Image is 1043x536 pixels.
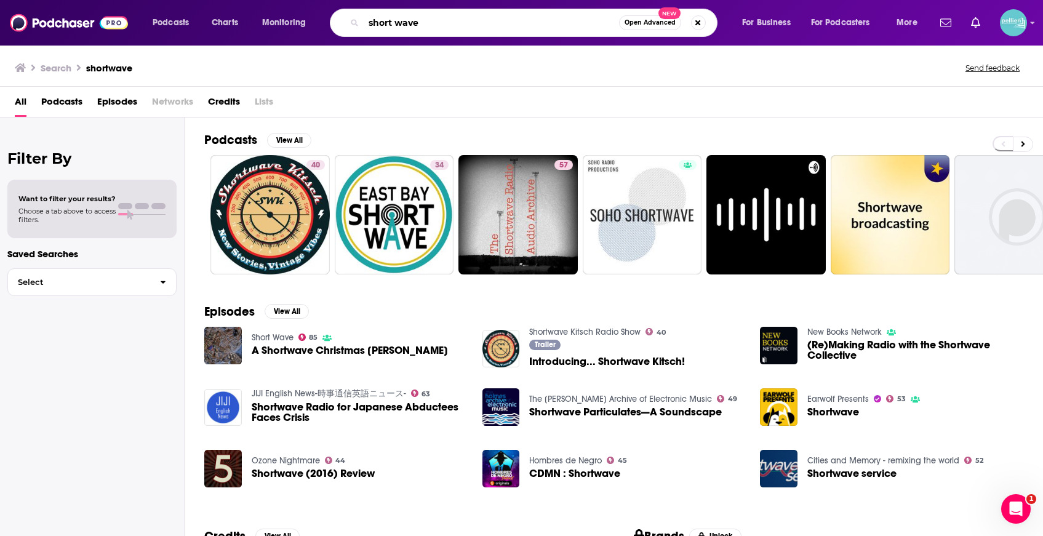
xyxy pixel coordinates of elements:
[807,468,897,479] a: Shortwave service
[335,458,345,463] span: 44
[255,92,273,117] span: Lists
[254,13,322,33] button: open menu
[15,92,26,117] a: All
[252,345,448,356] span: A Shortwave Christmas [PERSON_NAME]
[529,356,685,367] span: Introducing... Shortwave Kitsch!
[204,389,242,426] img: Shortwave Radio for Japanese Abductees Faces Crisis
[252,402,468,423] a: Shortwave Radio for Japanese Abductees Faces Crisis
[7,248,177,260] p: Saved Searches
[204,327,242,364] img: A Shortwave Christmas Carol
[252,455,320,466] a: Ozone Nightmare
[7,150,177,167] h2: Filter By
[897,396,906,402] span: 53
[10,11,128,34] img: Podchaser - Follow, Share and Rate Podcasts
[886,395,906,402] a: 53
[422,391,430,397] span: 63
[935,12,956,33] a: Show notifications dropdown
[18,207,116,224] span: Choose a tab above to access filters.
[144,13,205,33] button: open menu
[482,388,520,426] img: Shortwave Particulates—A Soundscape
[7,268,177,296] button: Select
[760,450,797,487] img: Shortwave service
[619,15,681,30] button: Open AdvancedNew
[212,14,238,31] span: Charts
[728,396,737,402] span: 49
[252,468,375,479] a: Shortwave (2016) Review
[760,388,797,426] img: Shortwave
[559,159,568,172] span: 57
[325,457,346,464] a: 44
[435,159,444,172] span: 34
[975,458,983,463] span: 52
[97,92,137,117] a: Episodes
[204,304,309,319] a: EpisodesView All
[1000,9,1027,36] span: Logged in as JessicaPellien
[458,155,578,274] a: 57
[204,132,311,148] a: PodcastsView All
[529,394,712,404] a: The Holmes Archive of Electronic Music
[554,160,573,170] a: 57
[529,407,722,417] span: Shortwave Particulates—A Soundscape
[760,327,797,364] img: (Re)Making Radio with the Shortwave Collective
[309,335,318,340] span: 85
[86,62,132,74] h3: shortwave
[306,160,325,170] a: 40
[364,13,619,33] input: Search podcasts, credits, & more...
[807,407,859,417] a: Shortwave
[204,13,246,33] a: Charts
[1001,494,1031,524] iframe: Intercom live chat
[962,63,1023,73] button: Send feedback
[645,328,666,335] a: 40
[252,332,294,343] a: Short Wave
[252,388,406,399] a: JIJI English News-時事通信英語ニュース-
[1000,9,1027,36] button: Show profile menu
[607,457,627,464] a: 45
[208,92,240,117] a: Credits
[529,455,602,466] a: Hombres de Negro
[152,92,193,117] span: Networks
[733,13,806,33] button: open menu
[8,278,150,286] span: Select
[657,330,666,335] span: 40
[41,92,82,117] a: Podcasts
[658,7,681,19] span: New
[262,14,306,31] span: Monitoring
[335,155,454,274] a: 34
[153,14,189,31] span: Podcasts
[265,304,309,319] button: View All
[888,13,933,33] button: open menu
[204,450,242,487] img: Shortwave (2016) Review
[482,450,520,487] img: CDMN : Shortwave
[803,13,888,33] button: open menu
[411,390,431,397] a: 63
[18,194,116,203] span: Want to filter your results?
[252,345,448,356] a: A Shortwave Christmas Carol
[1026,494,1036,504] span: 1
[210,155,330,274] a: 40
[811,14,870,31] span: For Podcasters
[529,468,620,479] a: CDMN : Shortwave
[742,14,791,31] span: For Business
[204,132,257,148] h2: Podcasts
[482,330,520,367] img: Introducing... Shortwave Kitsch!
[807,340,1023,361] a: (Re)Making Radio with the Shortwave Collective
[897,14,917,31] span: More
[342,9,729,37] div: Search podcasts, credits, & more...
[807,327,882,337] a: New Books Network
[964,457,983,464] a: 52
